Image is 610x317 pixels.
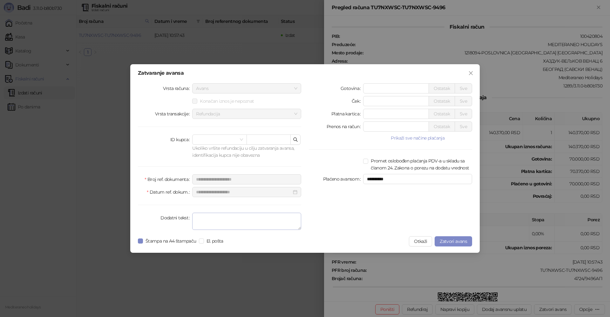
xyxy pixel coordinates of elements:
[170,134,192,145] label: ID kupca
[143,238,199,245] span: Štampa na A4 štampaču
[160,213,192,223] label: Dodatni tekst
[192,145,301,159] div: Ukoliko vršite refundaciju u cilju zatvaranja avansa, identifikacija kupca nije obavezna
[196,189,292,196] input: Datum ref. dokum.
[147,187,192,197] label: Datum ref. dokum.
[341,83,363,93] label: Gotovina
[204,238,226,245] span: El. pošta
[468,71,473,76] span: close
[192,213,301,230] textarea: Dodatni tekst
[196,84,297,93] span: Avans
[352,96,363,106] label: Ček
[323,174,363,184] label: Plaćeno avansom
[455,109,472,119] button: Sve
[155,109,193,119] label: Vrsta transakcije
[455,83,472,93] button: Sve
[363,134,472,142] button: Prikaži sve načine plaćanja
[455,96,472,106] button: Sve
[196,109,297,119] span: Refundacija
[466,71,476,76] span: Zatvori
[440,238,467,244] span: Zatvori avans
[197,98,256,105] span: Konačan iznos je nepoznat
[409,236,432,246] button: Otkaži
[163,83,193,93] label: Vrsta računa
[466,68,476,78] button: Close
[138,71,472,76] div: Zatvaranje avansa
[435,236,472,246] button: Zatvori avans
[145,174,192,184] label: Broj ref. dokumenta
[368,157,472,171] span: Promet oslobođen plaćanja PDV-a u skladu sa članom 24. Zakona o porezu na dodatu vrednost
[455,121,472,132] button: Sve
[429,121,455,132] button: Ostatak
[192,174,301,184] input: Broj ref. dokumenta
[327,121,363,132] label: Prenos na račun
[429,83,455,93] button: Ostatak
[429,109,455,119] button: Ostatak
[331,109,363,119] label: Platna kartica
[429,96,455,106] button: Ostatak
